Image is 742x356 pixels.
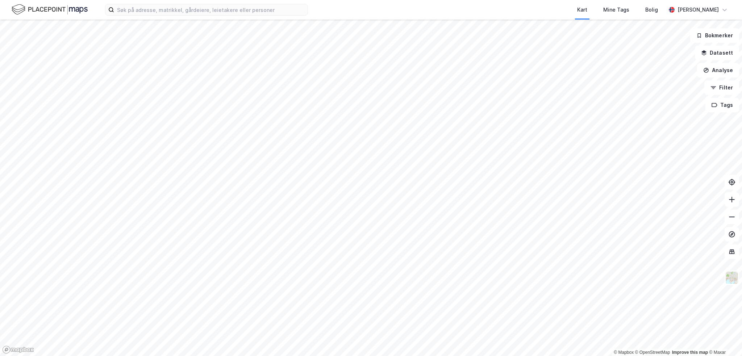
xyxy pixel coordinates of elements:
[614,350,634,355] a: Mapbox
[704,80,739,95] button: Filter
[706,321,742,356] div: Kontrollprogram for chat
[690,28,739,43] button: Bokmerker
[678,5,719,14] div: [PERSON_NAME]
[114,4,308,15] input: Søk på adresse, matrikkel, gårdeiere, leietakere eller personer
[695,46,739,60] button: Datasett
[603,5,629,14] div: Mine Tags
[672,350,708,355] a: Improve this map
[706,321,742,356] iframe: Chat Widget
[697,63,739,78] button: Analyse
[635,350,670,355] a: OpenStreetMap
[645,5,658,14] div: Bolig
[12,3,88,16] img: logo.f888ab2527a4732fd821a326f86c7f29.svg
[577,5,587,14] div: Kart
[705,98,739,112] button: Tags
[2,345,34,354] a: Mapbox homepage
[725,271,739,285] img: Z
